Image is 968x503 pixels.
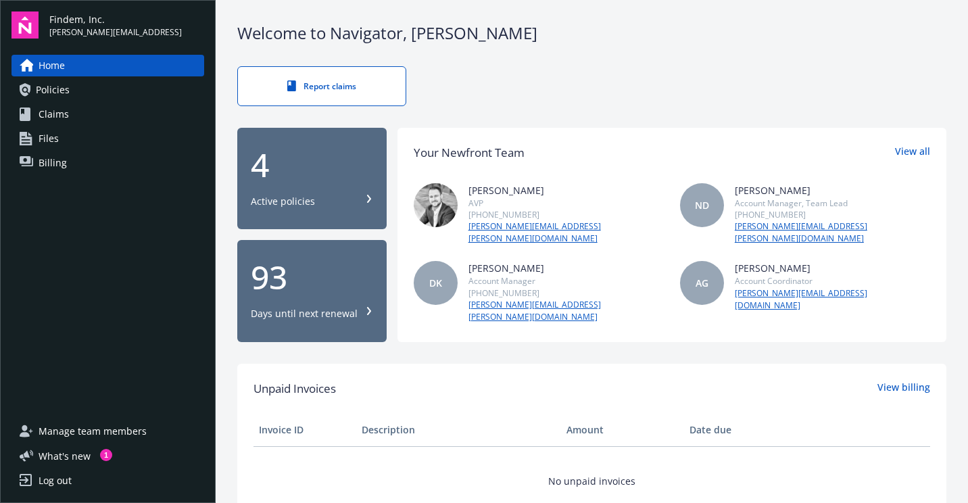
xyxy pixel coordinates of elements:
th: Amount [561,414,684,446]
div: [PHONE_NUMBER] [468,209,664,220]
img: photo [414,183,458,227]
div: [PHONE_NUMBER] [468,287,664,299]
a: [PERSON_NAME][EMAIL_ADDRESS][PERSON_NAME][DOMAIN_NAME] [468,299,664,323]
div: 93 [251,261,373,293]
button: 93Days until next renewal [237,240,387,342]
th: Date due [684,414,787,446]
button: 4Active policies [237,128,387,230]
a: Billing [11,152,204,174]
span: Files [39,128,59,149]
span: DK [429,276,442,290]
div: Account Manager, Team Lead [735,197,930,209]
th: Description [356,414,561,446]
div: Active policies [251,195,315,208]
div: Days until next renewal [251,307,358,320]
div: Welcome to Navigator , [PERSON_NAME] [237,22,946,45]
div: Log out [39,470,72,492]
span: What ' s new [39,449,91,463]
span: Claims [39,103,69,125]
div: Account Manager [468,275,664,287]
th: Invoice ID [253,414,356,446]
a: [PERSON_NAME][EMAIL_ADDRESS][PERSON_NAME][DOMAIN_NAME] [468,220,664,245]
a: View billing [877,380,930,398]
div: [PHONE_NUMBER] [735,209,930,220]
a: View all [895,144,930,162]
div: 1 [100,449,112,461]
button: Findem, Inc.[PERSON_NAME][EMAIL_ADDRESS] [49,11,204,39]
div: [PERSON_NAME] [735,183,930,197]
a: Report claims [237,66,406,106]
div: Report claims [265,80,379,92]
span: Policies [36,79,70,101]
span: Billing [39,152,67,174]
div: Your Newfront Team [414,144,525,162]
div: [PERSON_NAME] [468,261,664,275]
div: 4 [251,149,373,181]
a: Home [11,55,204,76]
a: Manage team members [11,421,204,442]
button: What's new1 [11,449,112,463]
img: navigator-logo.svg [11,11,39,39]
span: Home [39,55,65,76]
a: Claims [11,103,204,125]
span: Manage team members [39,421,147,442]
span: ND [695,198,709,212]
a: Files [11,128,204,149]
div: [PERSON_NAME] [468,183,664,197]
a: [PERSON_NAME][EMAIL_ADDRESS][DOMAIN_NAME] [735,287,930,312]
span: AG [696,276,708,290]
a: [PERSON_NAME][EMAIL_ADDRESS][PERSON_NAME][DOMAIN_NAME] [735,220,930,245]
span: Unpaid Invoices [253,380,336,398]
div: AVP [468,197,664,209]
div: Account Coordinator [735,275,930,287]
span: [PERSON_NAME][EMAIL_ADDRESS] [49,26,182,39]
a: Policies [11,79,204,101]
div: [PERSON_NAME] [735,261,930,275]
span: Findem, Inc. [49,12,182,26]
